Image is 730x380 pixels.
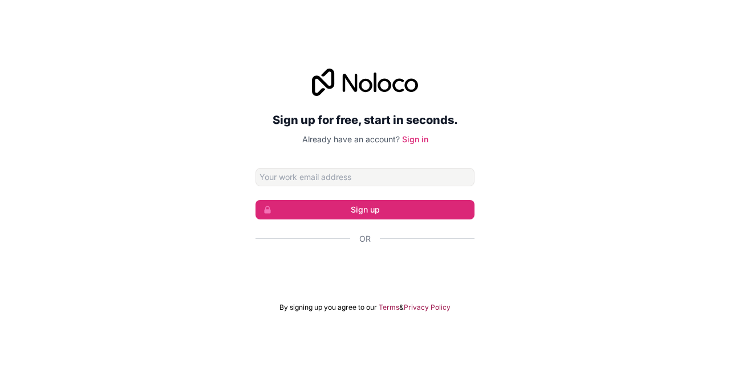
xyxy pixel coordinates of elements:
[302,134,400,144] span: Already have an account?
[255,168,474,186] input: Email address
[255,200,474,219] button: Sign up
[279,303,377,312] span: By signing up you agree to our
[379,303,399,312] a: Terms
[255,110,474,130] h2: Sign up for free, start in seconds.
[404,303,451,312] a: Privacy Policy
[359,233,371,245] span: Or
[402,134,428,144] a: Sign in
[399,303,404,312] span: &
